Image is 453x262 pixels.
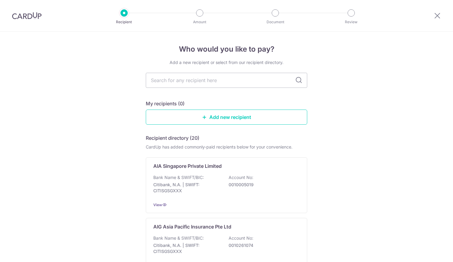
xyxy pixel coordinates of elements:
iframe: Opens a widget where you can find more information [414,244,447,259]
div: Add a new recipient or select from our recipient directory. [146,59,307,65]
p: Bank Name & SWIFT/BIC: [153,235,204,241]
h5: Recipient directory (20) [146,134,199,142]
a: Add new recipient [146,110,307,125]
p: Citibank, N.A. | SWIFT: CITISGSGXXX [153,182,221,194]
p: Recipient [102,19,146,25]
a: View [153,203,162,207]
input: Search for any recipient here [146,73,307,88]
div: CardUp has added commonly-paid recipients below for your convenience. [146,144,307,150]
p: Amount [177,19,222,25]
p: Bank Name & SWIFT/BIC: [153,174,204,181]
p: AIA Singapore Private Limited [153,162,222,170]
p: Review [329,19,373,25]
p: Account No: [229,174,253,181]
img: CardUp [12,12,42,19]
p: 0010005019 [229,182,296,188]
h5: My recipients (0) [146,100,185,107]
h4: Who would you like to pay? [146,44,307,55]
p: Citibank, N.A. | SWIFT: CITISGSGXXX [153,242,221,254]
p: 0010261074 [229,242,296,248]
p: Document [253,19,298,25]
p: AIG Asia Pacific Insurance Pte Ltd [153,223,231,230]
p: Account No: [229,235,253,241]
